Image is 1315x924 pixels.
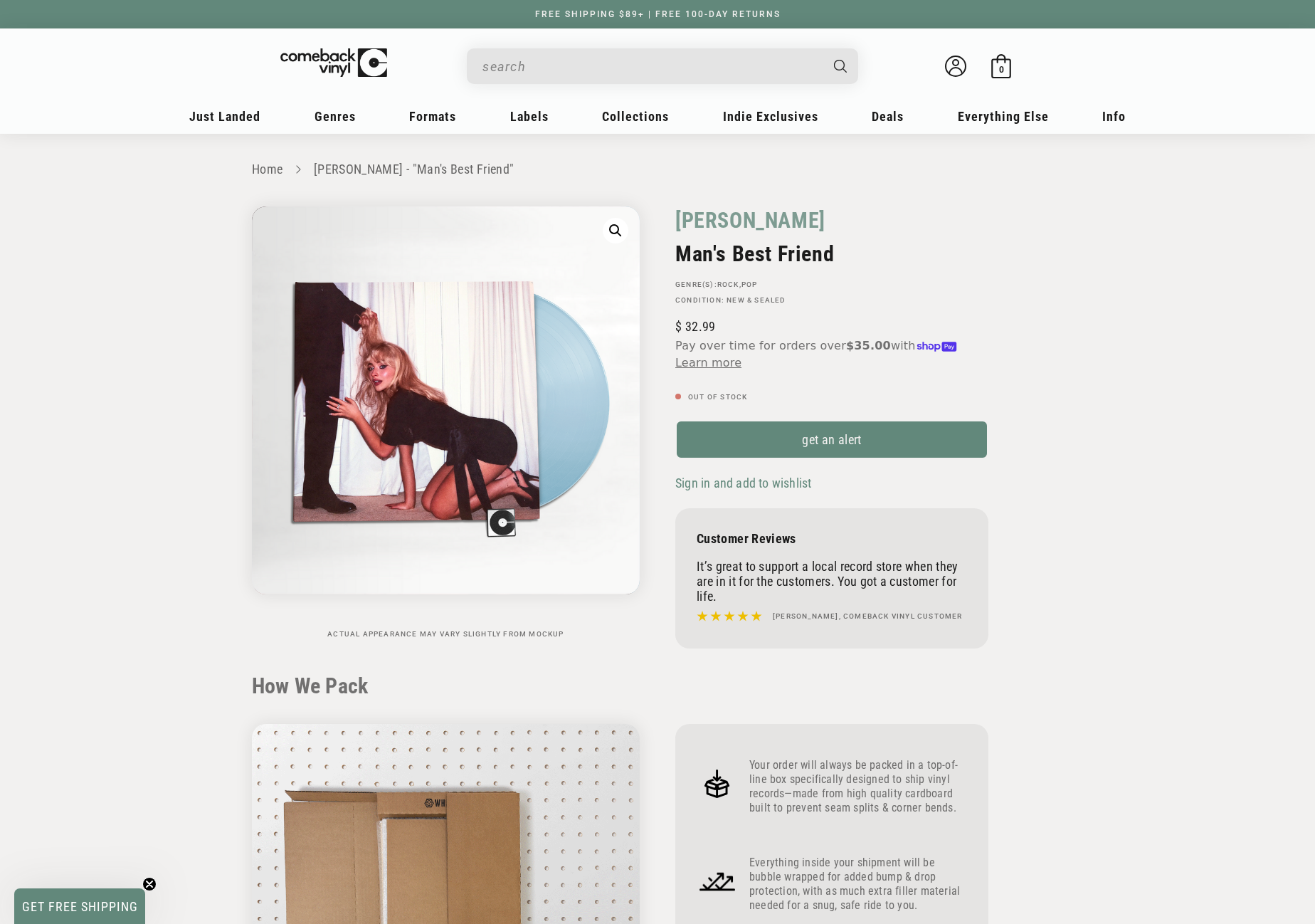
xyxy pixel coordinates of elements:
[252,630,640,639] p: Actual appearance may vary slightly from mockup
[675,280,988,289] p: GENRE(S): ,
[521,9,795,19] a: FREE SHIPPING $89+ | FREE 100-DAY RETURNS
[697,861,738,902] img: Frame_4_1.png
[675,475,815,491] button: Sign in and add to wishlist
[717,280,739,288] a: Rock
[741,280,758,288] a: Pop
[467,48,858,84] div: Search
[314,162,514,177] a: [PERSON_NAME] - "Man's Best Friend"
[482,52,820,81] input: When autocomplete results are available use up and down arrows to review and enter to select
[189,109,260,124] span: Just Landed
[602,109,669,124] span: Collections
[675,393,988,401] p: Out of stock
[22,899,138,914] span: GET FREE SHIPPING
[958,109,1049,124] span: Everything Else
[822,48,860,84] button: Search
[252,206,640,639] media-gallery: Gallery Viewer
[749,856,967,913] p: Everything inside your shipment will be bubble wrapped for added bump & drop protection, with as ...
[697,559,967,604] p: It’s great to support a local record store when they are in it for the customers. You got a custo...
[749,758,967,815] p: Your order will always be packed in a top-of-line box specifically designed to ship vinyl records...
[872,109,904,124] span: Deals
[697,531,967,546] p: Customer Reviews
[675,206,825,234] a: [PERSON_NAME]
[723,109,818,124] span: Indie Exclusives
[675,241,988,266] h2: Man's Best Friend
[1102,109,1126,124] span: Info
[510,109,549,124] span: Labels
[14,888,145,924] div: GET FREE SHIPPINGClose teaser
[999,64,1004,75] span: 0
[142,877,157,891] button: Close teaser
[773,611,963,622] h4: [PERSON_NAME], Comeback Vinyl customer
[252,673,1063,699] h2: How We Pack
[675,476,811,490] span: Sign in and add to wishlist
[315,109,356,124] span: Genres
[697,607,762,626] img: star5.svg
[697,763,738,804] img: Frame_4.png
[252,162,282,177] a: Home
[675,296,988,305] p: Condition: New & Sealed
[252,159,1063,180] nav: breadcrumbs
[409,109,456,124] span: Formats
[675,319,682,334] span: $
[675,319,715,334] span: 32.99
[675,420,988,459] a: get an alert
